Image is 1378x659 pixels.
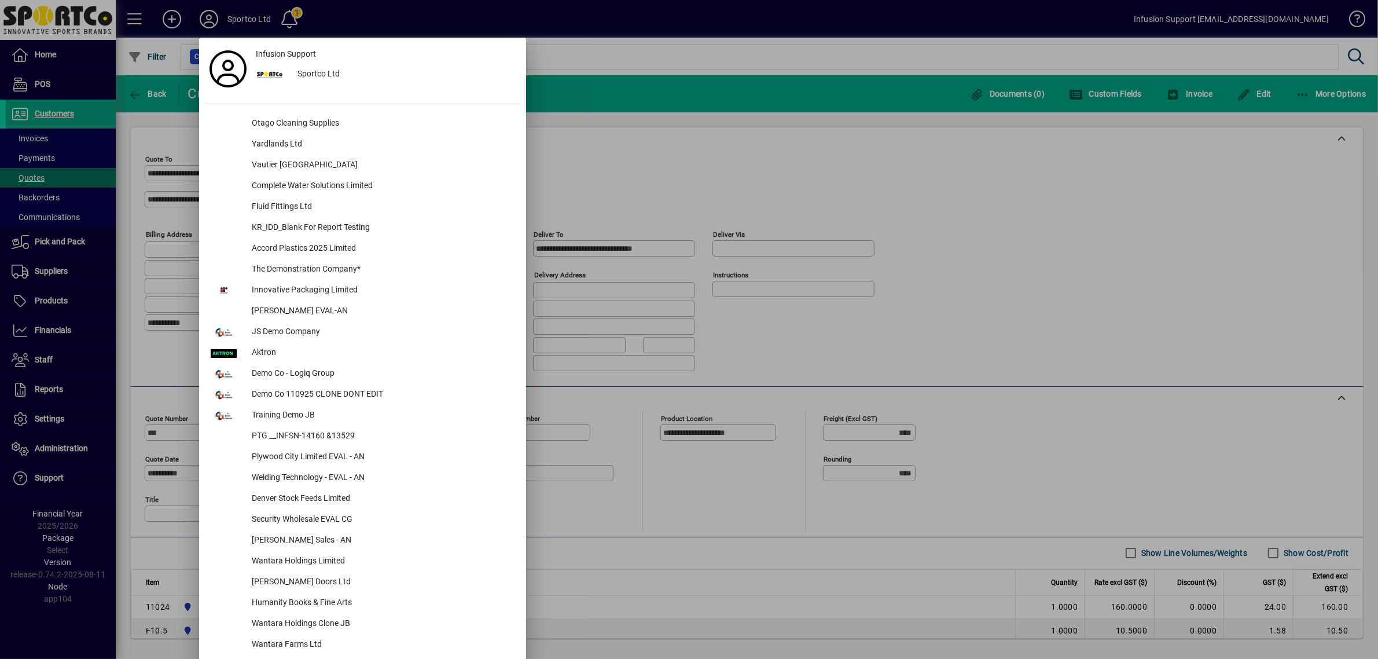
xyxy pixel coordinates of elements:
button: Demo Co - Logiq Group [205,364,520,385]
div: [PERSON_NAME] Doors Ltd [242,572,520,593]
button: [PERSON_NAME] EVAL-AN [205,301,520,322]
div: Denver Stock Feeds Limited [242,489,520,510]
a: Profile [205,58,251,79]
button: Humanity Books & Fine Arts [205,593,520,614]
div: Training Demo JB [242,405,520,426]
div: Complete Water Solutions Limited [242,176,520,197]
button: Wantara Farms Ltd [205,635,520,656]
div: Humanity Books & Fine Arts [242,593,520,614]
div: Fluid Fittings Ltd [242,197,520,218]
button: Sportco Ltd [251,64,520,85]
button: Wantara Holdings Limited [205,551,520,572]
div: [PERSON_NAME] EVAL-AN [242,301,520,322]
button: Accord Plastics 2025 Limited [205,239,520,259]
button: Innovative Packaging Limited [205,280,520,301]
button: Demo Co 110925 CLONE DONT EDIT [205,385,520,405]
button: Complete Water Solutions Limited [205,176,520,197]
div: Security Wholesale EVAL CG [242,510,520,530]
div: The Demonstration Company* [242,259,520,280]
div: Welding Technology - EVAL - AN [242,468,520,489]
div: Wantara Farms Ltd [242,635,520,656]
button: Training Demo JB [205,405,520,426]
div: Yardlands Ltd [242,134,520,155]
button: Otago Cleaning Supplies [205,114,520,134]
button: Vautier [GEOGRAPHIC_DATA] [205,155,520,176]
button: Fluid Fittings Ltd [205,197,520,218]
div: JS Demo Company [242,322,520,343]
button: Denver Stock Feeds Limited [205,489,520,510]
div: Plywood City Limited EVAL - AN [242,447,520,468]
div: Wantara Holdings Limited [242,551,520,572]
button: Plywood City Limited EVAL - AN [205,447,520,468]
div: Innovative Packaging Limited [242,280,520,301]
button: Aktron [205,343,520,364]
div: Wantara Holdings Clone JB [242,614,520,635]
button: Welding Technology - EVAL - AN [205,468,520,489]
div: Demo Co 110925 CLONE DONT EDIT [242,385,520,405]
div: Vautier [GEOGRAPHIC_DATA] [242,155,520,176]
div: Sportco Ltd [288,64,520,85]
div: PTG __INFSN-14160 &13529 [242,426,520,447]
div: [PERSON_NAME] Sales - AN [242,530,520,551]
button: Yardlands Ltd [205,134,520,155]
button: JS Demo Company [205,322,520,343]
button: KR_IDD_Blank For Report Testing [205,218,520,239]
div: KR_IDD_Blank For Report Testing [242,218,520,239]
button: [PERSON_NAME] Doors Ltd [205,572,520,593]
a: Infusion Support [251,43,520,64]
div: Otago Cleaning Supplies [242,114,520,134]
div: Accord Plastics 2025 Limited [242,239,520,259]
div: Aktron [242,343,520,364]
button: [PERSON_NAME] Sales - AN [205,530,520,551]
button: PTG __INFSN-14160 &13529 [205,426,520,447]
button: The Demonstration Company* [205,259,520,280]
button: Wantara Holdings Clone JB [205,614,520,635]
span: Infusion Support [256,48,316,60]
button: Security Wholesale EVAL CG [205,510,520,530]
div: Demo Co - Logiq Group [242,364,520,385]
